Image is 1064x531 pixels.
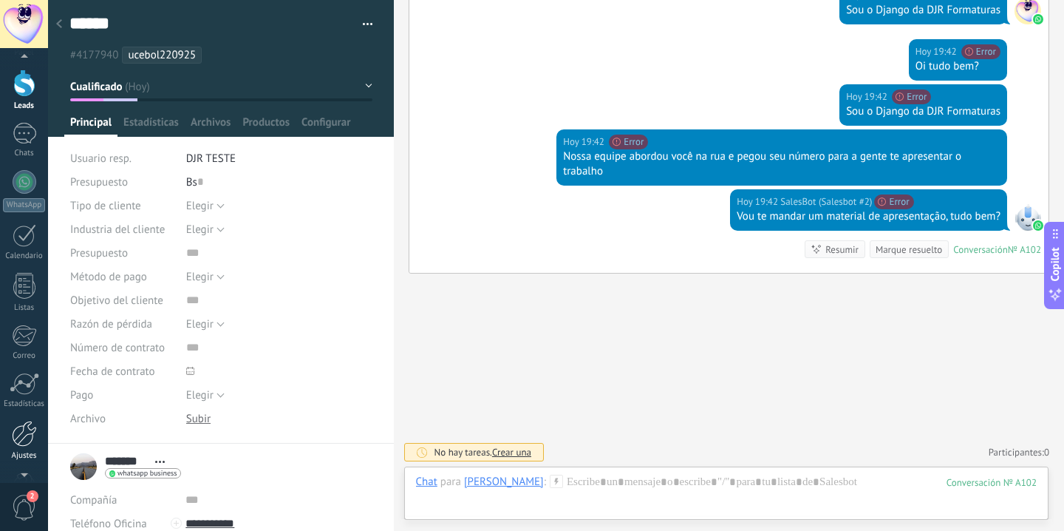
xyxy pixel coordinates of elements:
[70,319,152,330] span: Razón de pérdida
[70,200,141,212] span: Tipo de cliente
[3,351,46,361] div: Correo
[846,89,890,104] div: Hoy 19:42
[186,312,225,336] button: Elegir
[563,135,607,149] div: Hoy 19:42
[434,446,532,459] div: No hay tareas.
[609,135,648,149] span: Error
[242,115,290,137] span: Productos
[563,149,1000,179] div: Nossa equipe abordou você na rua e pegou seu número para a gente te apresentar o trabalho
[123,115,179,137] span: Estadísticas
[1008,243,1041,256] div: № A102
[492,446,531,459] span: Crear una
[186,383,225,407] button: Elegir
[3,149,46,158] div: Chats
[70,488,174,512] div: Compañía
[953,243,1008,256] div: Conversación
[1033,220,1043,231] img: waba.svg
[3,451,46,461] div: Ajustes
[440,475,461,490] span: para
[186,265,225,288] button: Elegir
[961,44,1000,59] span: Error
[70,390,93,401] span: Pago
[191,115,231,137] span: Archivos
[70,295,163,306] span: Objetivo del cliente
[737,195,780,209] div: Hoy 19:42
[70,248,128,259] span: Presupuesto
[70,194,175,217] div: Tipo de cliente
[846,3,1000,18] div: Sou o Django da DJR Formaturas
[70,383,175,407] div: Pago
[874,195,913,209] span: Error
[128,48,196,62] span: ucebol220925
[876,243,942,257] div: Marque resuelto
[989,446,1049,459] a: Participantes:0
[70,413,106,425] span: Archivo
[846,104,1000,119] div: Sou o Django da DJR Formaturas
[947,476,1037,489] div: 102
[70,152,132,166] span: Usuario resp.
[27,490,38,502] span: 2
[70,224,165,235] span: Industria del cliente
[70,366,155,377] span: Fecha de contrato
[1014,204,1041,231] span: SalesBot
[117,470,177,477] span: whatsapp business
[186,199,214,213] span: Elegir
[464,475,544,488] div: Geovana
[825,243,859,257] div: Resumir
[1044,446,1049,459] span: 0
[915,44,959,59] div: Hoy 19:42
[1048,248,1063,282] span: Copilot
[3,399,46,409] div: Estadísticas
[70,359,175,383] div: Fecha de contrato
[186,317,214,331] span: Elegir
[892,89,931,104] span: Error
[915,59,1000,74] div: Oi tudo bem?
[1033,14,1043,24] img: waba.svg
[186,223,214,237] span: Elegir
[70,217,175,241] div: Industria del cliente
[70,312,175,336] div: Razón de pérdida
[70,336,175,359] div: Número de contrato
[780,195,872,209] span: SalesBot (Salesbot #2)
[3,101,46,111] div: Leads
[70,170,175,194] div: Presupuesto
[70,271,147,283] span: Método de pago
[186,388,214,402] span: Elegir
[3,303,46,313] div: Listas
[3,198,45,212] div: WhatsApp
[186,152,236,166] span: DJR TESTE
[70,48,118,62] span: #4177940
[737,209,1000,224] div: Vou te mandar um material de apresentação, tudo bem?
[186,270,214,284] span: Elegir
[301,115,350,137] span: Configurar
[70,342,165,354] span: Número de contrato
[3,251,46,261] div: Calendario
[70,407,175,430] div: Archivo
[186,217,225,241] button: Elegir
[70,175,128,189] span: Presupuesto
[70,241,175,265] div: Presupuesto
[186,170,372,194] div: Bs
[544,475,546,490] span: :
[70,115,112,137] span: Principal
[70,288,175,312] div: Objetivo del cliente
[70,146,175,170] div: Usuario resp.
[186,194,225,217] button: Elegir
[70,517,147,531] span: Teléfono Oficina
[70,265,175,288] div: Método de pago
